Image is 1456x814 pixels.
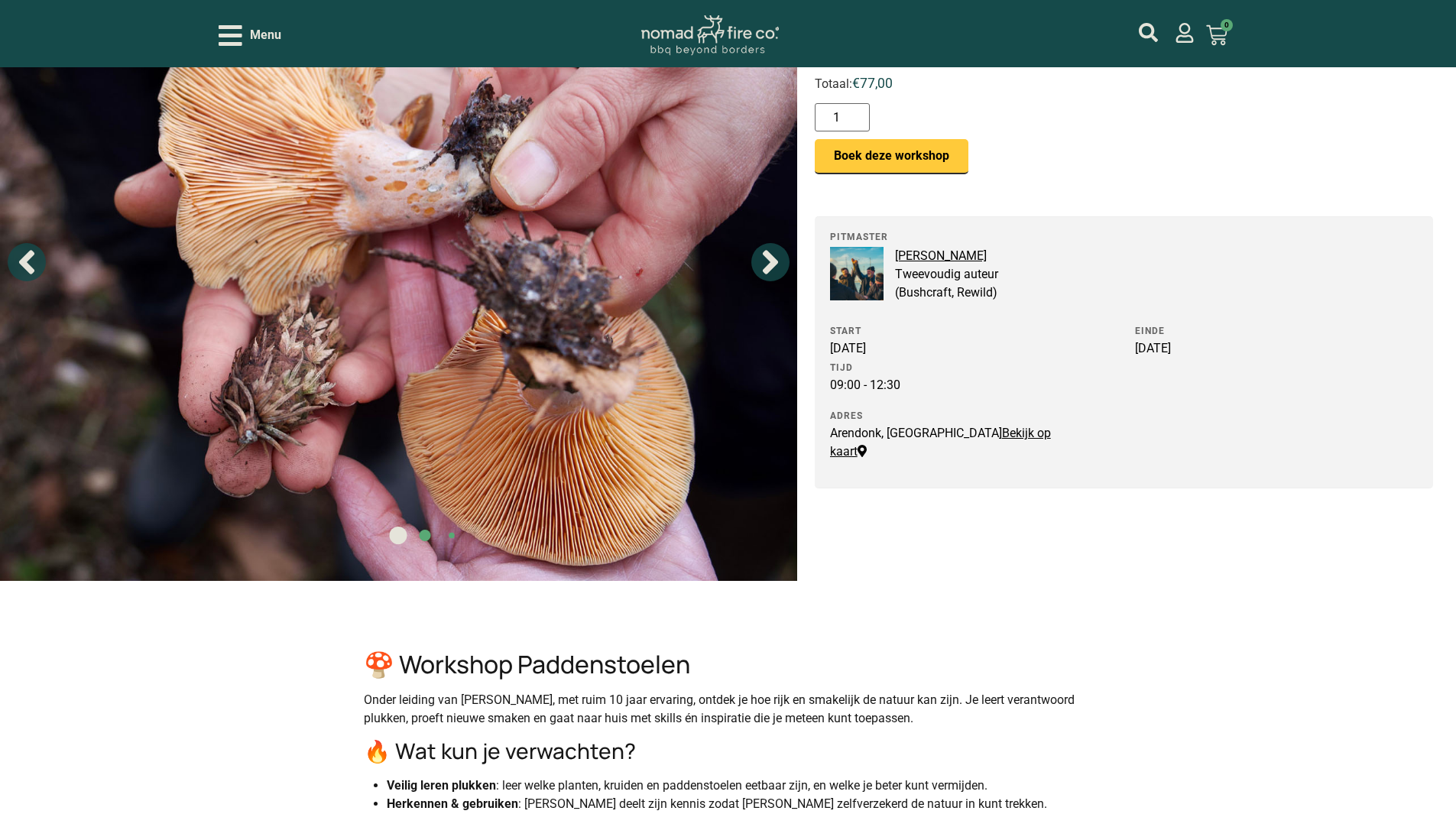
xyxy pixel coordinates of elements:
span: Tweevoudig auteur (Bushcraft, Rewild) [830,265,1056,302]
strong: Herkennen & gebruiken [387,796,518,811]
span: Previous slide [8,243,46,281]
div: 09:00 - 12:30 [830,376,1056,394]
li: : leer welke planten, kruiden en paddenstoelen eetbaar zijn, en welke je beter kunt vermijden. [387,777,1069,795]
span: Go to slide 3 [449,532,456,538]
span: Next slide [751,243,790,281]
div: [DATE] [830,339,1056,358]
a: mijn account [1139,23,1158,42]
span: Tijd [830,362,853,373]
div: Totaal: [815,65,1433,104]
a: [PERSON_NAME] [895,248,987,263]
img: vissen met Grill Bill op oosterschelde-7615-N [830,247,884,300]
h3: 🔥 Wat kun je verwachten? [364,738,1092,764]
span: Go to slide 2 [420,529,431,540]
input: Productaantal [815,103,870,131]
div: [DATE] [1135,339,1361,358]
p: Onder leiding van [PERSON_NAME], met ruim 10 jaar ervaring, ontdek je hoe rijk en smakelijk de na... [364,691,1092,728]
span: 0 [1221,19,1233,31]
a: 0 [1188,15,1246,55]
span: Start [830,326,861,336]
h2: 🍄 Workshop Paddenstoelen [364,650,1092,679]
div: Arendonk, [GEOGRAPHIC_DATA] [830,424,1056,461]
img: Nomad Logo [641,15,779,56]
span: Menu [250,26,281,44]
span: €77,00 [852,76,893,91]
strong: Veilig leren plukken [387,778,496,793]
a: mijn account [1175,23,1195,43]
div: Open/Close Menu [219,22,281,49]
span: Go to slide 1 [390,527,407,544]
span: Adres [830,410,863,421]
li: : [PERSON_NAME] deelt zijn kennis zodat [PERSON_NAME] zelfverzekerd de natuur in kunt trekken. [387,795,1069,813]
button: Boek deze workshop [815,139,968,174]
span: Einde [1135,326,1165,336]
span: Pitmaster [830,232,1418,242]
